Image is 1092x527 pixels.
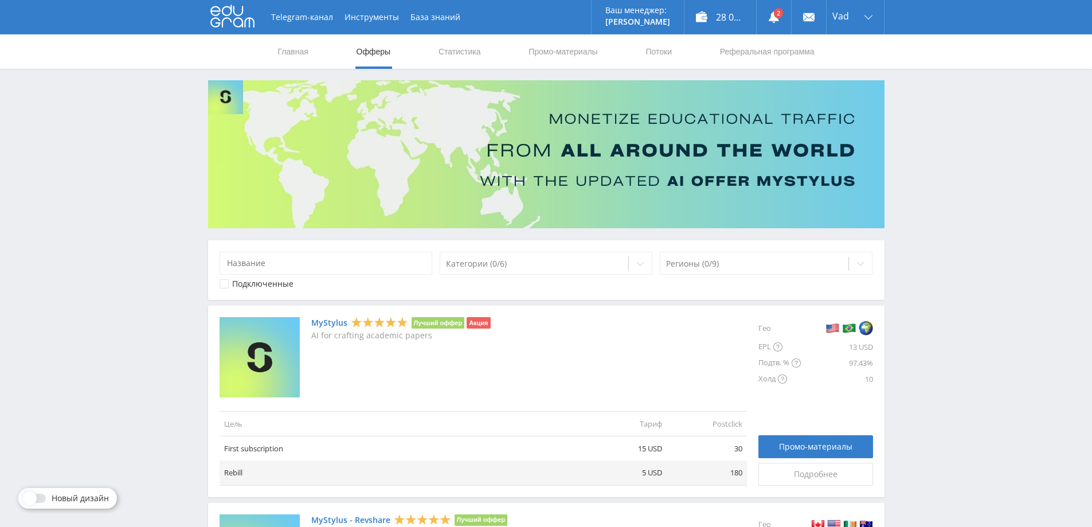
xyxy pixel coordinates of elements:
[801,355,873,371] div: 97.43%
[667,411,747,436] td: Postclick
[758,463,873,486] a: Подробнее
[455,514,508,526] li: Лучший оффер
[220,252,433,275] input: Название
[220,436,586,461] td: First subscription
[779,442,852,451] span: Промо-материалы
[801,371,873,387] div: 10
[801,339,873,355] div: 13 USD
[232,279,293,288] div: Подключенные
[355,34,392,69] a: Офферы
[832,11,849,21] span: Vad
[586,436,667,461] td: 15 USD
[605,6,670,15] p: Ваш менеджер:
[437,34,482,69] a: Статистика
[208,80,884,228] img: Banner
[52,494,109,503] span: Новый дизайн
[220,411,586,436] td: Цель
[220,460,586,485] td: Rebill
[758,355,801,371] div: Подтв. %
[719,34,816,69] a: Реферальная программа
[794,470,837,479] span: Подробнее
[605,17,670,26] p: [PERSON_NAME]
[586,411,667,436] td: Тариф
[311,516,390,525] a: MyStylus - Revshare
[667,460,747,485] td: 180
[758,339,801,355] div: EPL
[394,513,451,525] div: 5 Stars
[758,435,873,458] a: Промо-материалы
[220,317,300,397] img: MyStylus
[758,371,801,387] div: Холд
[467,317,490,329] li: Акция
[667,436,747,461] td: 30
[644,34,673,69] a: Потоки
[311,331,491,340] p: AI for crafting academic papers
[527,34,598,69] a: Промо-материалы
[586,460,667,485] td: 5 USD
[412,317,465,329] li: Лучший оффер
[758,317,801,339] div: Гео
[311,318,347,327] a: MyStylus
[277,34,310,69] a: Главная
[351,317,408,329] div: 5 Stars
